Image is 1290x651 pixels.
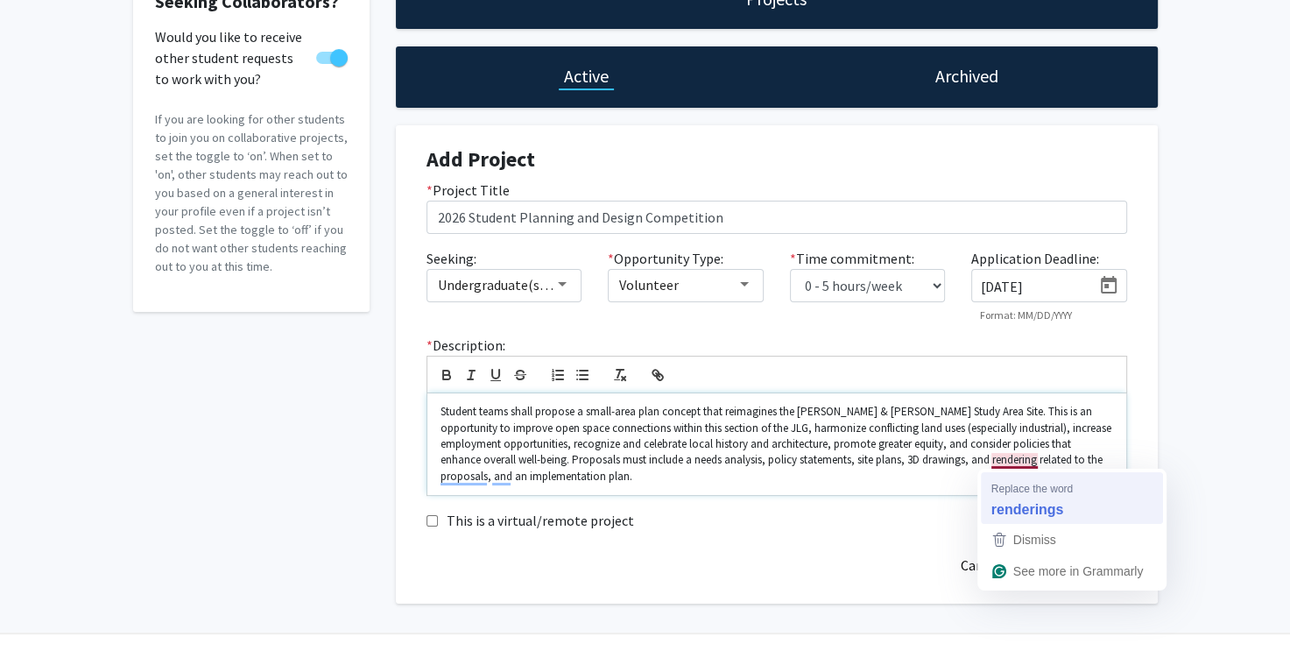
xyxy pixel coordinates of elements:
[438,276,988,294] span: Undergraduate(s), Master's Student(s), Doctoral Candidate(s) (PhD, MD, DMD, PharmD, etc.)
[426,248,476,269] label: Seeking:
[155,110,348,276] p: If you are looking for other students to join you on collaborative projects, set the toggle to ‘o...
[155,26,309,89] span: Would you like to receive other student requests to work with you?
[426,145,535,173] strong: Add Project
[1091,270,1126,301] button: Open calendar
[427,393,1126,495] div: To enrich screen reader interactions, please activate Accessibility in Grammarly extension settings
[619,276,679,294] span: Volunteer
[935,64,998,88] h1: Archived
[608,248,723,269] label: Opportunity Type:
[948,549,1014,582] button: Cancel
[790,248,914,269] label: Time commitment:
[441,404,1113,485] p: Student teams shall propose a small-area plan concept that reimagines the [PERSON_NAME] & [PERSON...
[447,510,634,531] label: This is a virtual/remote project
[564,64,609,88] h1: Active
[971,248,1099,269] label: Application Deadline:
[980,309,1072,322] mat-hint: Format: MM/DD/YYYY
[426,180,510,201] label: Project Title
[13,572,74,638] iframe: Chat
[426,335,505,356] label: Description:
